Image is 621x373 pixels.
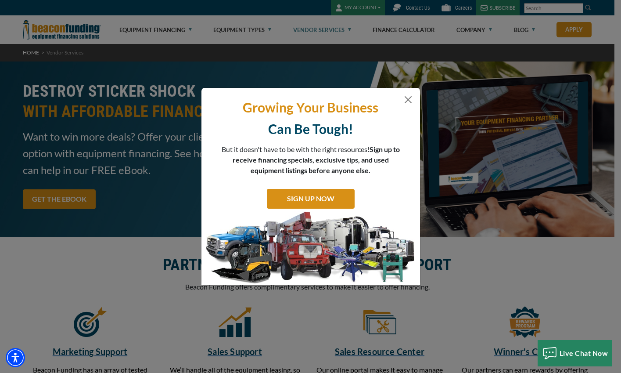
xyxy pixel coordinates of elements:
[267,189,355,209] a: SIGN UP NOW
[221,144,400,176] p: But it doesn't have to be with the right resources!
[208,99,413,116] p: Growing Your Business
[560,349,608,357] span: Live Chat Now
[201,211,420,286] img: subscribe-modal.jpg
[208,120,413,138] p: Can Be Tough!
[6,348,25,367] div: Accessibility Menu
[233,145,400,174] span: Sign up to receive financing specials, exclusive tips, and used equipment listings before anyone ...
[538,340,613,366] button: Live Chat Now
[403,94,413,105] button: Close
